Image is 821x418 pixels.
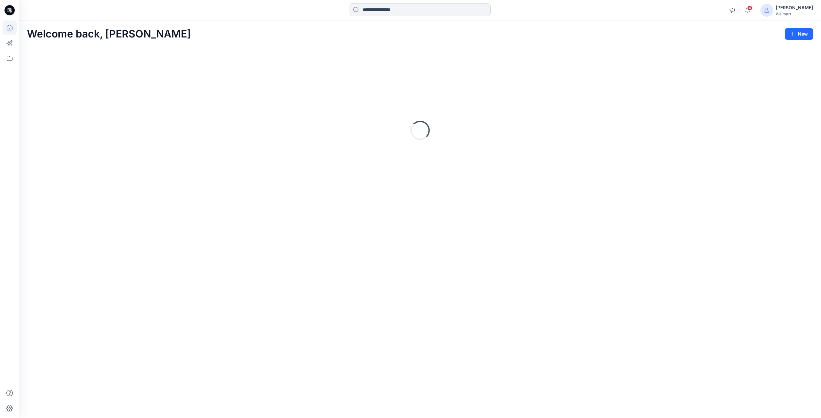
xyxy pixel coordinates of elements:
[764,8,769,13] svg: avatar
[776,12,813,16] div: Walmart
[747,5,752,11] span: 4
[776,4,813,12] div: [PERSON_NAME]
[785,28,813,40] button: New
[27,28,191,40] h2: Welcome back, [PERSON_NAME]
